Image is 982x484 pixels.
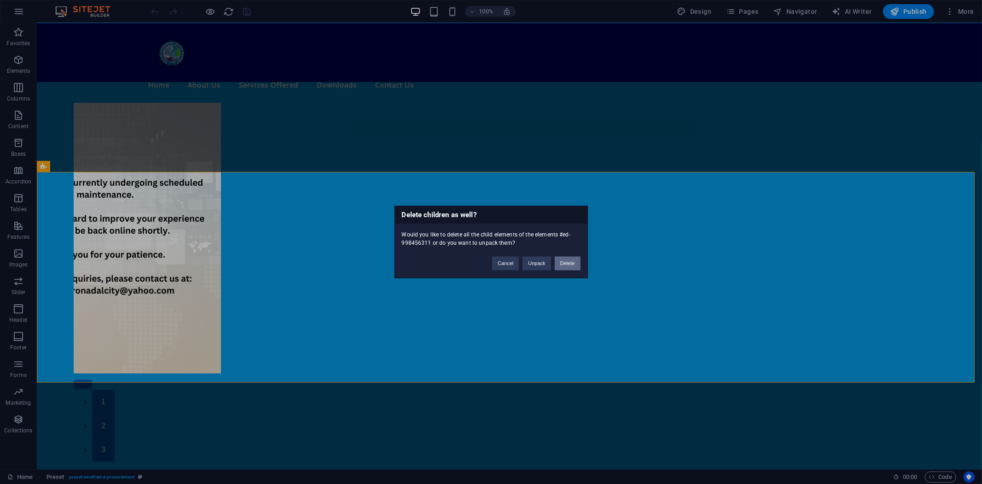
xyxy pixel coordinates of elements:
[55,391,78,415] button: 2
[555,257,581,271] button: Delete
[395,224,587,248] div: Would you like to delete all the child elements of the elements #ed-998456311 or do you want to u...
[395,207,587,224] h3: Delete children as well?
[55,367,78,391] button: 1
[55,415,78,439] button: 3
[492,257,519,271] button: Cancel
[523,257,551,271] button: Unpack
